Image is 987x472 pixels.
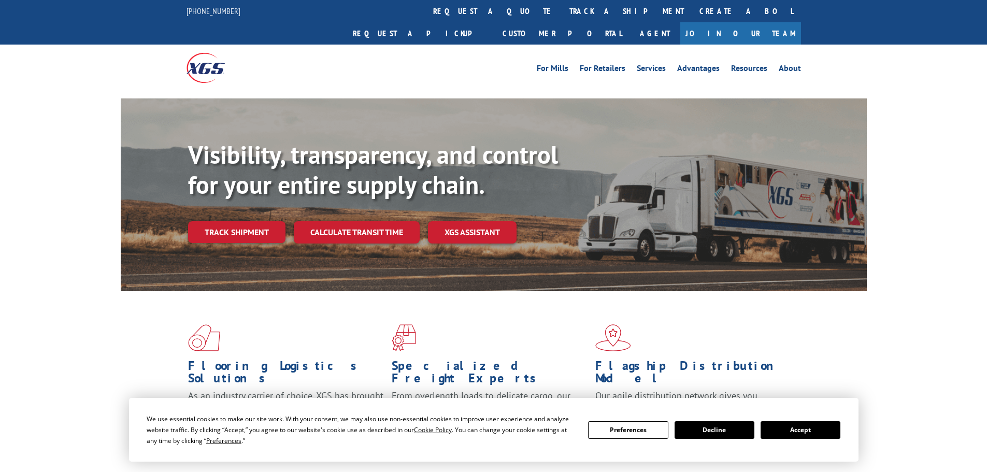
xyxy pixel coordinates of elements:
[345,22,495,45] a: Request a pickup
[188,360,384,390] h1: Flooring Logistics Solutions
[206,436,241,445] span: Preferences
[392,360,588,390] h1: Specialized Freight Experts
[580,64,625,76] a: For Retailers
[761,421,840,439] button: Accept
[414,425,452,434] span: Cookie Policy
[392,324,416,351] img: xgs-icon-focused-on-flooring-red
[188,221,285,243] a: Track shipment
[294,221,420,244] a: Calculate transit time
[595,360,791,390] h1: Flagship Distribution Model
[630,22,680,45] a: Agent
[147,413,576,446] div: We use essential cookies to make our site work. With your consent, we may also use non-essential ...
[188,390,383,426] span: As an industry carrier of choice, XGS has brought innovation and dedication to flooring logistics...
[595,324,631,351] img: xgs-icon-flagship-distribution-model-red
[680,22,801,45] a: Join Our Team
[595,390,786,414] span: Our agile distribution network gives you nationwide inventory management on demand.
[779,64,801,76] a: About
[188,138,558,201] b: Visibility, transparency, and control for your entire supply chain.
[187,6,240,16] a: [PHONE_NUMBER]
[731,64,767,76] a: Resources
[637,64,666,76] a: Services
[675,421,754,439] button: Decline
[392,390,588,436] p: From overlength loads to delicate cargo, our experienced staff knows the best way to move your fr...
[588,421,668,439] button: Preferences
[188,324,220,351] img: xgs-icon-total-supply-chain-intelligence-red
[129,398,859,462] div: Cookie Consent Prompt
[428,221,517,244] a: XGS ASSISTANT
[495,22,630,45] a: Customer Portal
[677,64,720,76] a: Advantages
[537,64,568,76] a: For Mills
